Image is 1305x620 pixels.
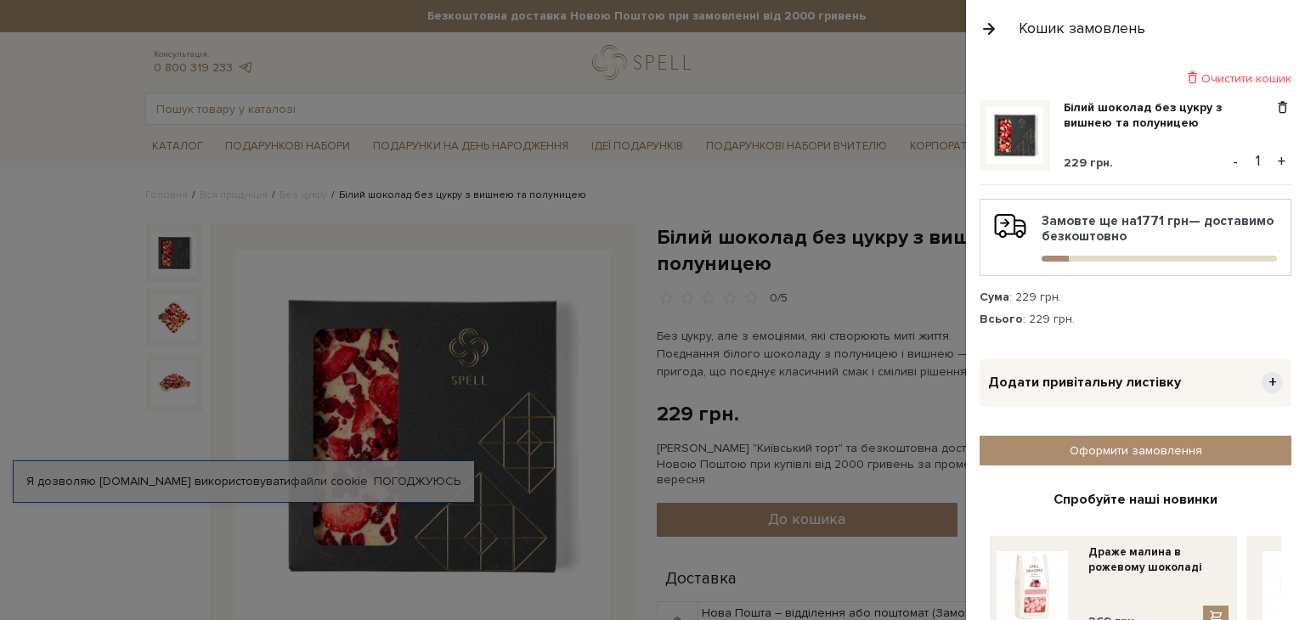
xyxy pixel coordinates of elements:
span: 229 грн. [1064,155,1113,170]
div: Спробуйте наші новинки [990,491,1281,509]
strong: Всього [980,312,1023,326]
a: Білий шоколад без цукру з вишнею та полуницею [1064,100,1274,131]
span: Додати привітальну листівку [988,374,1181,392]
button: - [1227,149,1244,174]
div: Очистити кошик [980,70,1291,87]
div: Замовте ще на — доставимо безкоштовно [994,213,1277,262]
b: 1771 грн [1137,213,1189,228]
div: Кошик замовлень [1019,19,1145,38]
a: Оформити замовлення [980,436,1291,465]
div: : 229 грн. [980,312,1291,327]
a: Драже малина в рожевому шоколаді [1088,544,1229,575]
button: + [1272,149,1291,174]
div: : 229 грн. [980,290,1291,305]
img: Білий шоколад без цукру з вишнею та полуницею [986,107,1043,164]
span: + [1262,372,1283,393]
strong: Сума [980,290,1009,304]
